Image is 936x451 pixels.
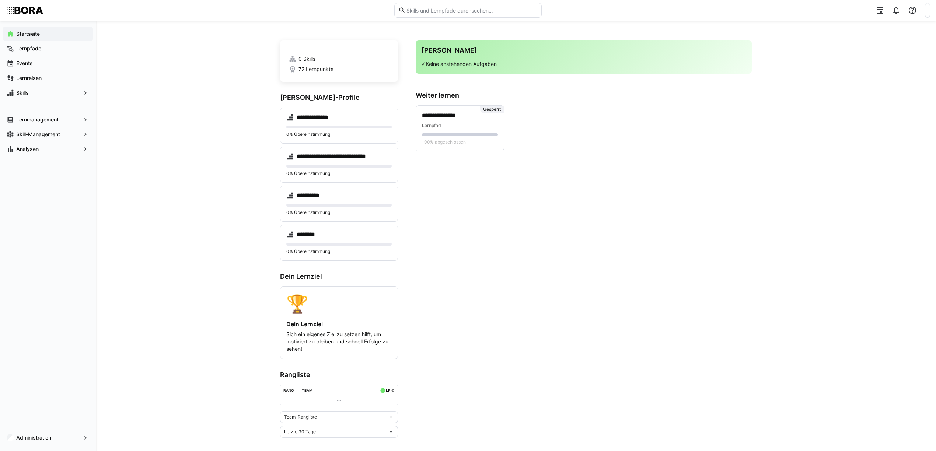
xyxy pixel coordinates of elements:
[284,414,317,420] span: Team-Rangliste
[298,55,315,63] span: 0 Skills
[286,131,392,137] p: 0% Übereinstimmung
[298,66,333,73] span: 72 Lernpunkte
[286,331,392,353] p: Sich ein eigenes Ziel zu setzen hilft, um motiviert zu bleiben und schnell Erfolge zu sehen!
[286,249,392,254] p: 0% Übereinstimmung
[286,170,392,176] p: 0% Übereinstimmung
[283,388,294,392] div: Rang
[286,209,392,215] p: 0% Übereinstimmung
[386,388,390,392] div: LP
[280,94,398,102] h3: [PERSON_NAME]-Profile
[483,106,501,112] span: Gesperrt
[391,387,395,393] a: ø
[286,320,392,328] h4: Dein Lernziel
[406,7,538,14] input: Skills und Lernpfade durchsuchen…
[416,91,752,99] h3: Weiter lernen
[280,371,398,379] h3: Rangliste
[422,123,441,128] span: Lernpfad
[280,272,398,281] h3: Dein Lernziel
[289,55,389,63] a: 0 Skills
[422,60,746,68] p: √ Keine anstehenden Aufgaben
[286,293,392,314] div: 🏆
[422,139,466,145] span: 100% abgeschlossen
[302,388,312,392] div: Team
[422,46,746,54] h3: [PERSON_NAME]
[284,429,316,435] span: Letzte 30 Tage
